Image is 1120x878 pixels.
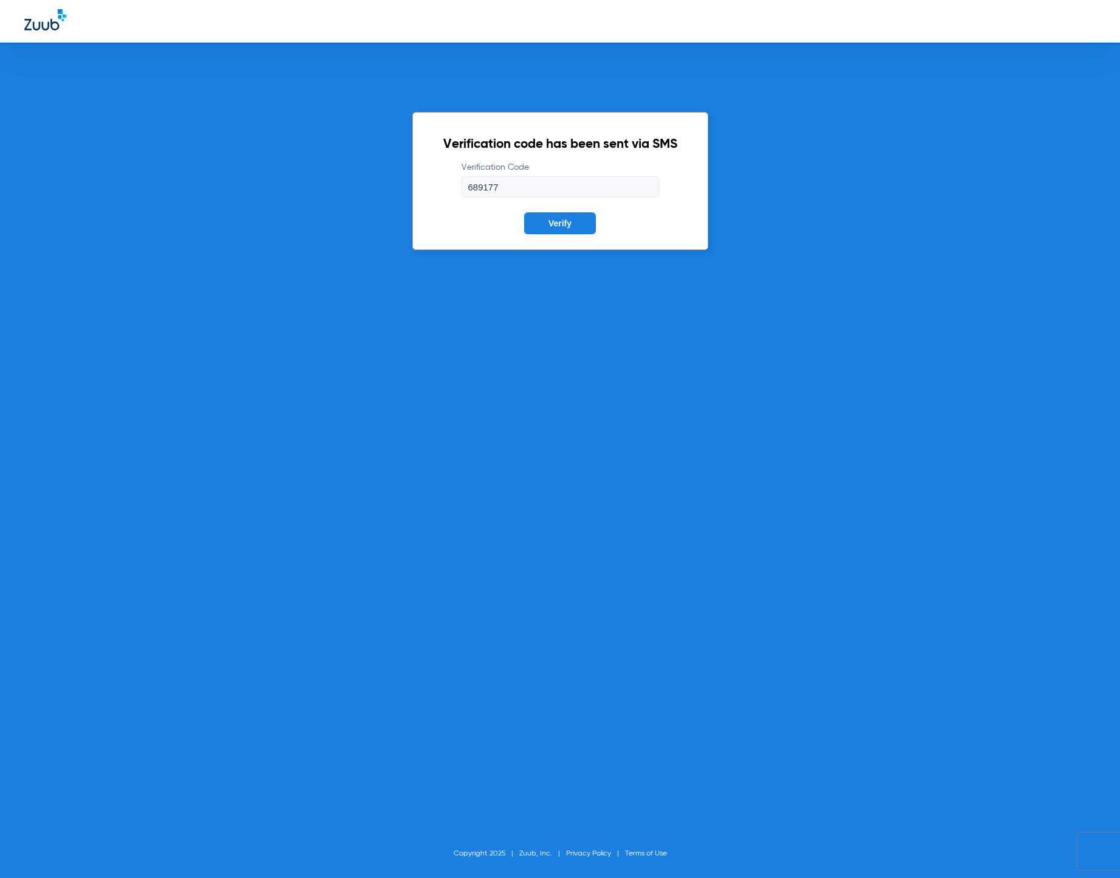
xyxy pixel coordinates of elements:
[461,176,659,197] input: Verification Code
[524,212,596,234] button: Verify
[625,850,667,857] a: Terms of Use
[461,161,659,197] label: Verification Code
[1059,820,1120,878] iframe: Chat Widget
[548,218,572,228] span: Verify
[24,9,66,30] img: Zuub Logo
[454,848,519,860] li: Copyright 2025
[519,848,566,860] li: Zuub, Inc.
[566,850,611,857] a: Privacy Policy
[443,139,677,151] h2: Verification code has been sent via SMS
